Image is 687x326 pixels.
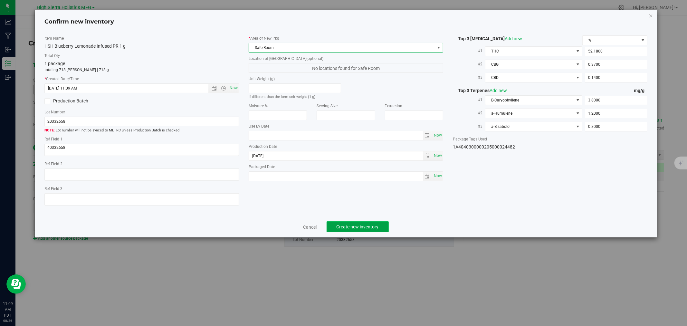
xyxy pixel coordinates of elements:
input: 1.2000 [585,109,647,118]
span: CBG [485,60,574,69]
label: Ref Field 3 [44,186,239,192]
label: Ref Field 1 [44,136,239,142]
label: #3 [453,72,485,83]
label: Package Tags Used [453,136,647,142]
label: Extraction [385,103,443,109]
span: select [432,131,443,140]
p: totaling 718 [PERSON_NAME] | 718 g [44,67,239,73]
span: Set Current date [432,131,443,140]
label: #1 [453,45,485,57]
input: 52.1800 [585,47,647,56]
span: select [432,172,443,181]
label: Unit Weight (g) [249,76,341,82]
label: Packaged Date [249,164,443,170]
span: Top 3 Terpenes [453,88,507,93]
a: Add new [490,88,507,93]
input: 0.1400 [585,73,647,82]
span: 1 package [44,61,65,66]
button: Create new inventory [327,221,389,232]
label: #1 [453,94,485,106]
iframe: Resource center [6,274,26,294]
h4: Confirm new inventory [44,18,114,26]
span: Set Current date [228,83,239,93]
span: select [432,151,443,160]
span: a-Humulene [485,109,574,118]
span: select [423,151,432,160]
label: Item Name [44,35,239,41]
span: select [423,131,432,140]
span: (optional) [306,56,323,61]
label: Production Date [249,144,443,149]
label: Total Qty [44,53,239,59]
label: Moisture % [249,103,307,109]
label: #2 [453,107,485,119]
label: #2 [453,58,485,70]
div: 1A4040300000205000024482 [453,144,647,150]
span: Lot number will not be synced to METRC unless Production Batch is checked [44,128,239,133]
label: Production Batch [44,98,137,104]
span: % [583,36,639,45]
span: Safe Room [249,43,435,52]
span: CBD [485,73,574,82]
span: THC [485,47,574,56]
label: Area of New Pkg [249,35,443,41]
span: Top 3 [MEDICAL_DATA] [453,36,522,41]
span: select [423,172,432,181]
label: Ref Field 2 [44,161,239,167]
span: Set Current date [432,151,443,160]
label: Serving Size [317,103,375,109]
label: Created Date/Time [44,76,239,82]
label: Use By Date [249,123,443,129]
span: Open the date view [209,86,220,91]
label: Location of [GEOGRAPHIC_DATA] [249,56,443,62]
label: #3 [453,120,485,132]
span: B-Caryophyllene [485,96,574,105]
span: a-Bisabolol [485,122,574,131]
a: Cancel [303,224,317,230]
a: Add new [505,36,522,41]
span: mg/g [634,88,647,93]
span: Set Current date [432,171,443,181]
small: If different than the item unit weight (1 g) [249,95,315,99]
input: 3.8000 [585,96,647,105]
label: Lot Number [44,109,239,115]
input: 0.3700 [585,60,647,69]
span: Create new inventory [337,224,379,229]
span: No locations found for Safe Room [249,63,443,73]
span: Open the time view [218,86,229,91]
div: HSH Blueberry Lemonade Infused PR 1 g [44,43,239,50]
input: 0.8000 [585,122,647,131]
